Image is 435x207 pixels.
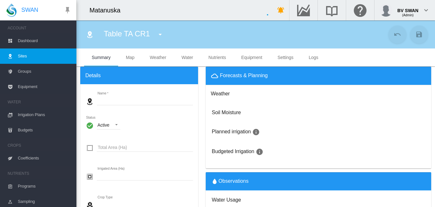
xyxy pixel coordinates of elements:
button: Click to go to list of Sites [83,28,96,41]
span: Days we are going to water [254,149,263,154]
span: CROPS [8,140,71,151]
div: Matanuska [89,6,126,15]
span: Equipment [18,79,71,94]
span: Dashboard [18,33,71,48]
button: icon-menu-down [154,28,167,41]
div: Active [97,122,110,128]
span: Days we are going to water [251,129,260,135]
span: Map [126,55,134,60]
span: (Admin) [402,13,414,17]
h3: Click to go to Table TA CR1 weather observations [211,90,230,97]
button: icon-bell-ring [275,4,287,17]
span: Budgets [18,122,71,138]
button: Save Changes [410,26,428,43]
i: Active [86,122,94,129]
md-icon: icon-map-marker-radius [86,31,94,38]
md-icon: icon-information [256,148,263,156]
md-icon: icon-weather-cloudy [211,72,218,80]
span: Coefficients [18,151,71,166]
md-icon: icon-map-marker-radius [86,98,94,105]
md-select: Status : Active [97,120,120,129]
img: profile.jpg [380,4,392,17]
div: BV SWAN [397,5,418,11]
span: Sites [18,48,71,64]
md-icon: icon-bell-ring [277,6,285,14]
span: ACCOUNT [8,23,71,33]
md-icon: icon-chevron-down [422,6,430,14]
h3: Planned irrigation [212,128,425,136]
h3: Budgeted Irrigation [212,148,425,156]
span: Nutrients [208,55,226,60]
button: icon-waterObservations [211,178,248,185]
span: SWAN [21,6,38,14]
md-icon: icon-menu-down [156,31,164,38]
md-icon: icon-undo [394,31,401,38]
md-icon: Search the knowledge base [324,6,339,14]
span: Table TA CR1 [104,29,150,38]
span: Irrigation Plans [18,107,71,122]
span: Forecasts & Planning [220,73,267,78]
span: Water [182,55,193,60]
md-icon: icon-content-save [415,31,423,38]
span: Logs [309,55,318,60]
md-icon: icon-select [86,144,94,152]
span: Observations [211,178,248,184]
md-icon: Click here for help [353,6,368,14]
span: Weather [150,55,166,60]
span: NUTRIENTS [8,168,71,179]
md-icon: Go to the Data Hub [296,6,311,14]
md-icon: icon-select-all [86,173,94,181]
span: WATER [8,97,71,107]
span: Programs [18,179,71,194]
span: Summary [92,55,111,60]
h3: Water Usage [212,196,398,203]
span: Details [85,72,101,79]
md-icon: icon-pin [64,6,71,14]
h3: Click to go to irrigation [212,110,241,115]
img: SWAN-Landscape-Logo-Colour-drop.png [6,4,17,17]
span: Settings [278,55,294,60]
md-icon: icon-information [252,128,260,136]
button: Cancel Changes [389,26,406,43]
span: Equipment [241,55,262,60]
span: Groups [18,64,71,79]
md-icon: icon-water [211,178,218,185]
